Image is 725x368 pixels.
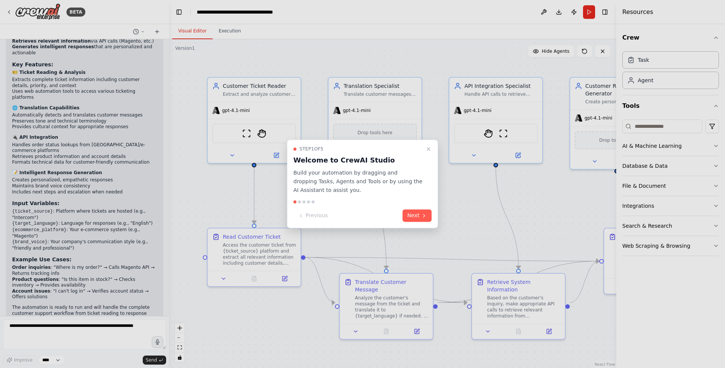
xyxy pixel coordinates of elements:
button: Next [403,210,432,222]
h3: Welcome to CrewAI Studio [293,155,423,166]
button: Previous [293,210,332,222]
span: Step 1 of 5 [299,146,324,152]
p: Build your automation by dragging and dropping Tasks, Agents and Tools or by using the AI Assista... [293,169,423,194]
button: Hide left sidebar [174,7,184,17]
button: Close walkthrough [424,144,433,153]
